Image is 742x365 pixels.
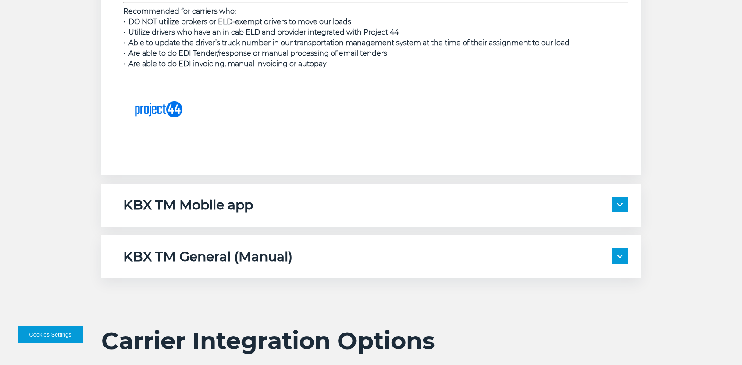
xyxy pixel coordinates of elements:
[123,60,326,68] span: • Are able to do EDI invoicing, manual invoicing or autopay
[101,326,641,355] h2: Carrier Integration Options
[123,18,351,26] span: • DO NOT utilize brokers or ELD-exempt drivers to move our loads
[123,7,236,15] strong: Recommended for carriers who:
[617,255,623,258] img: arrow
[123,28,399,36] span: • Utilize drivers who have an in cab ELD and provider integrated with Project 44
[123,248,293,265] h5: KBX TM General (Manual)
[18,326,83,343] button: Cookies Settings
[123,49,387,57] span: • Are able to do EDI Tender/response or manual processing of email tenders
[123,197,253,213] h5: KBX TM Mobile app
[617,203,623,206] img: arrow
[123,39,570,47] span: • Able to update the driver’s truck number in our transportation management system at the time of...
